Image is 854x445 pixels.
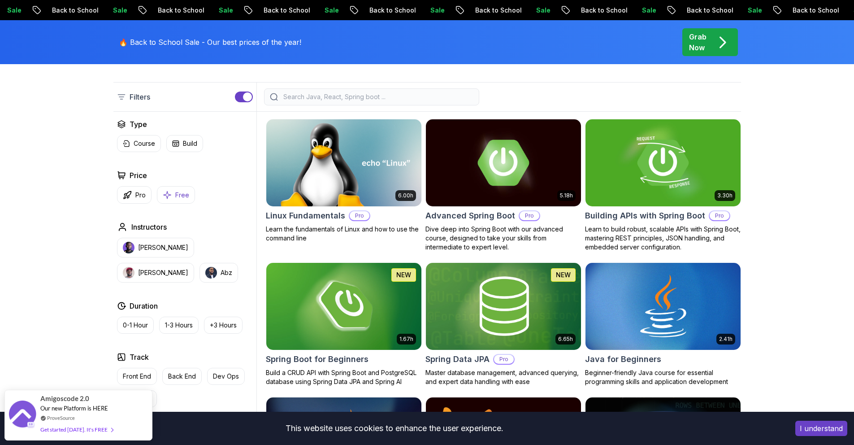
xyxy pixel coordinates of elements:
p: 5.18h [560,192,573,199]
h2: Spring Boot for Beginners [266,353,368,366]
div: This website uses cookies to enhance the user experience. [7,419,782,438]
p: Free [175,191,189,200]
p: 3.30h [717,192,733,199]
p: Dev Ops [213,372,239,381]
p: Pro [520,211,539,220]
img: instructor img [205,267,217,279]
h2: Type [130,119,147,130]
p: NEW [396,270,411,279]
button: +3 Hours [204,317,243,334]
button: instructor img[PERSON_NAME] [117,238,194,257]
h2: Track [130,352,149,362]
img: instructor img [123,242,134,253]
span: Our new Platform is HERE [40,405,108,412]
p: 1-3 Hours [165,321,193,330]
button: instructor img[PERSON_NAME] [117,263,194,283]
h2: Java for Beginners [585,353,661,366]
p: Dive deep into Spring Boot with our advanced course, designed to take your skills from intermedia... [425,225,581,252]
p: Back to School [457,6,518,15]
img: provesource social proof notification image [9,401,36,430]
button: Pro [117,186,152,204]
button: Dev Ops [207,368,245,385]
p: NEW [556,270,571,279]
p: Back End [168,372,196,381]
a: Advanced Spring Boot card5.18hAdvanced Spring BootProDive deep into Spring Boot with our advanced... [425,119,581,252]
p: Back to School [139,6,200,15]
p: Back to School [563,6,624,15]
p: 🔥 Back to School Sale - Our best prices of the year! [119,37,301,48]
button: Front End [117,368,157,385]
h2: Duration [130,301,158,311]
p: Back to School [668,6,729,15]
p: Sale [729,6,758,15]
p: [PERSON_NAME] [138,243,188,252]
button: 1-3 Hours [159,317,199,334]
input: Search Java, React, Spring boot ... [282,92,473,101]
p: Beginner-friendly Java course for essential programming skills and application development [585,368,741,386]
button: instructor imgAbz [199,263,238,283]
button: Build [166,135,203,152]
p: Learn to build robust, scalable APIs with Spring Boot, mastering REST principles, JSON handling, ... [585,225,741,252]
p: Build [183,139,197,148]
a: Spring Boot for Beginners card1.67hNEWSpring Boot for BeginnersBuild a CRUD API with Spring Boot ... [266,262,422,386]
img: Java for Beginners card [585,263,741,350]
img: instructor img [123,267,134,279]
h2: Building APIs with Spring Boot [585,209,705,222]
img: Building APIs with Spring Boot card [585,119,741,206]
button: Course [117,135,161,152]
p: 6.00h [398,192,413,199]
img: Linux Fundamentals card [266,119,421,206]
p: Pro [494,355,514,364]
button: Back End [162,368,202,385]
p: Pro [710,211,729,220]
a: Spring Data JPA card6.65hNEWSpring Data JPAProMaster database management, advanced querying, and ... [425,262,581,386]
h2: Advanced Spring Boot [425,209,515,222]
p: Back to School [774,6,835,15]
h2: Price [130,170,147,181]
img: Spring Data JPA card [426,263,581,350]
span: Amigoscode 2.0 [40,393,89,404]
button: Free [157,186,195,204]
p: 1.67h [399,336,413,343]
a: ProveSource [47,414,75,422]
p: Sale [412,6,441,15]
p: Filters [130,92,150,102]
a: Building APIs with Spring Boot card3.30hBuilding APIs with Spring BootProLearn to build robust, s... [585,119,741,252]
h2: Spring Data JPA [425,353,490,366]
p: Sale [200,6,229,15]
p: Learn the fundamentals of Linux and how to use the command line [266,225,422,243]
p: Course [134,139,155,148]
p: Sale [624,6,652,15]
p: Sale [306,6,335,15]
p: Build a CRUD API with Spring Boot and PostgreSQL database using Spring Data JPA and Spring AI [266,368,422,386]
p: Pro [135,191,146,200]
div: Get started [DATE]. It's FREE [40,424,113,435]
button: Accept cookies [795,421,847,436]
a: Java for Beginners card2.41hJava for BeginnersBeginner-friendly Java course for essential program... [585,262,741,386]
p: Sale [518,6,546,15]
p: Grab Now [689,31,707,53]
img: Spring Boot for Beginners card [266,263,421,350]
p: Abz [221,268,232,277]
p: Master database management, advanced querying, and expert data handling with ease [425,368,581,386]
p: +3 Hours [210,321,237,330]
p: 0-1 Hour [123,321,148,330]
img: Advanced Spring Boot card [426,119,581,206]
p: Front End [123,372,151,381]
p: [PERSON_NAME] [138,268,188,277]
p: 2.41h [719,336,733,343]
h2: Instructors [131,222,167,232]
h2: Linux Fundamentals [266,209,345,222]
p: Sale [95,6,123,15]
button: 0-1 Hour [117,317,154,334]
p: Back to School [351,6,412,15]
p: 6.65h [558,336,573,343]
p: Back to School [34,6,95,15]
p: Pro [350,211,369,220]
p: Back to School [245,6,306,15]
a: Linux Fundamentals card6.00hLinux FundamentalsProLearn the fundamentals of Linux and how to use t... [266,119,422,243]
